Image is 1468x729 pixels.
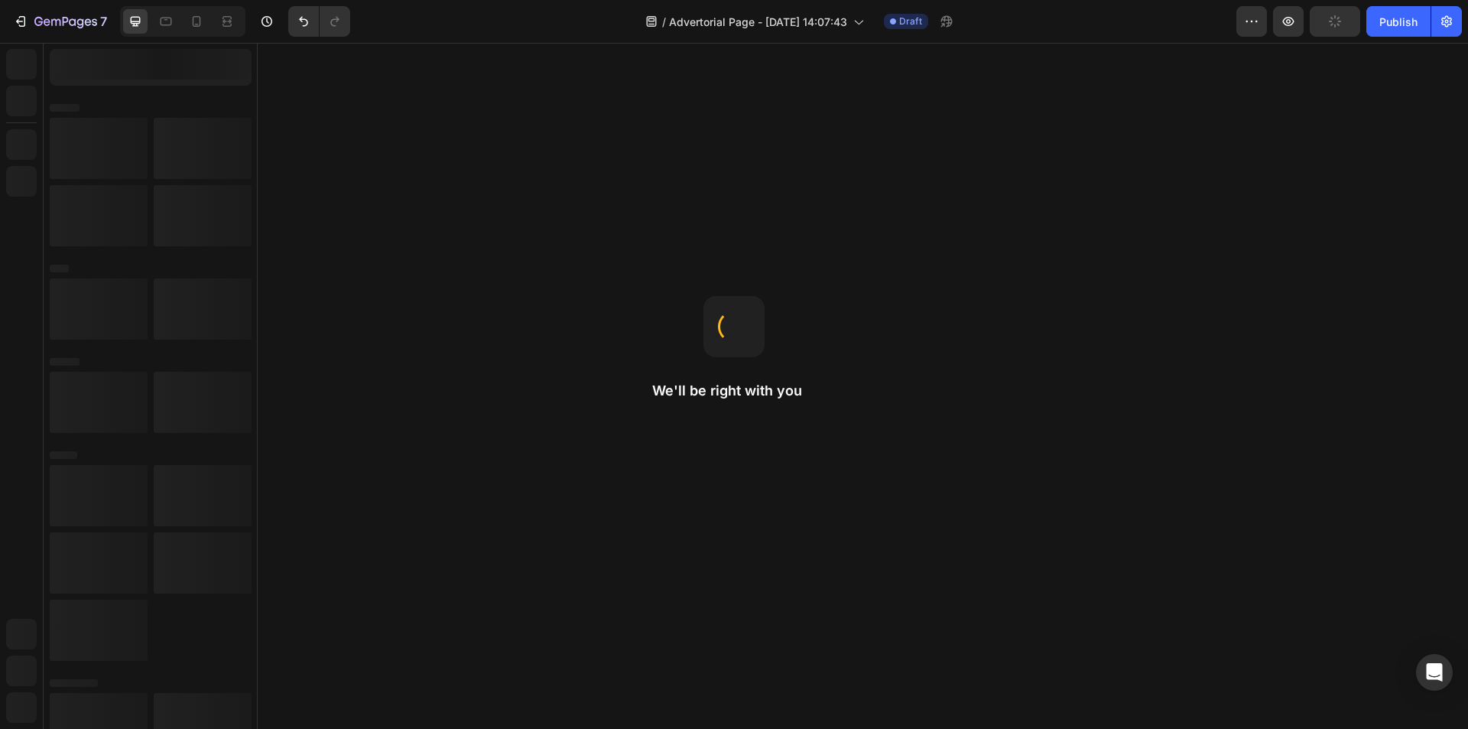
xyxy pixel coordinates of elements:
[669,14,847,30] span: Advertorial Page - [DATE] 14:07:43
[1416,654,1453,691] div: Open Intercom Messenger
[652,382,816,400] h2: We'll be right with you
[100,12,107,31] p: 7
[1379,14,1418,30] div: Publish
[662,14,666,30] span: /
[288,6,350,37] div: Undo/Redo
[1366,6,1431,37] button: Publish
[899,15,922,28] span: Draft
[6,6,114,37] button: 7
